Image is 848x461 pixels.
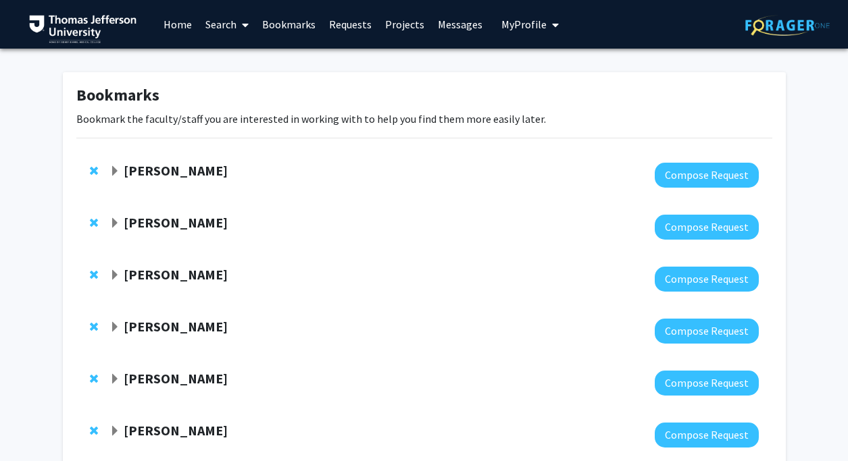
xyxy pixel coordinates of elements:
span: Remove Kristin Rising from bookmarks [90,321,98,332]
strong: [PERSON_NAME] [124,214,228,231]
a: Bookmarks [255,1,322,48]
span: Expand Amy Cunningham Bookmark [109,374,120,385]
a: Messages [431,1,489,48]
button: Compose Request to Amy Cunningham [655,371,759,396]
span: Expand Aditi Jain Bookmark [109,426,120,437]
button: Compose Request to Grace Lu-Yao [655,215,759,240]
button: Compose Request to Fan Lee [655,267,759,292]
span: Remove Amy Cunningham from bookmarks [90,373,98,384]
a: Requests [322,1,378,48]
span: Expand Kristin Rising Bookmark [109,322,120,333]
span: Expand Grace Lu-Yao Bookmark [109,218,120,229]
button: Compose Request to Aditi Jain [655,423,759,448]
a: Search [199,1,255,48]
strong: [PERSON_NAME] [124,318,228,335]
strong: [PERSON_NAME] [124,370,228,387]
strong: [PERSON_NAME] [124,266,228,283]
span: Remove Munjireen Sifat from bookmarks [90,165,98,176]
img: ForagerOne Logo [745,15,830,36]
span: Remove Grace Lu-Yao from bookmarks [90,217,98,228]
a: Projects [378,1,431,48]
span: Expand Fan Lee Bookmark [109,270,120,281]
a: Home [157,1,199,48]
button: Compose Request to Kristin Rising [655,319,759,344]
img: Thomas Jefferson University Logo [29,15,137,43]
span: Remove Fan Lee from bookmarks [90,269,98,280]
iframe: Chat [10,400,57,451]
span: My Profile [501,18,547,31]
span: Remove Aditi Jain from bookmarks [90,425,98,436]
span: Expand Munjireen Sifat Bookmark [109,166,120,177]
strong: [PERSON_NAME] [124,162,228,179]
h1: Bookmarks [76,86,772,105]
strong: [PERSON_NAME] [124,422,228,439]
p: Bookmark the faculty/staff you are interested in working with to help you find them more easily l... [76,111,772,127]
button: Compose Request to Munjireen Sifat [655,163,759,188]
